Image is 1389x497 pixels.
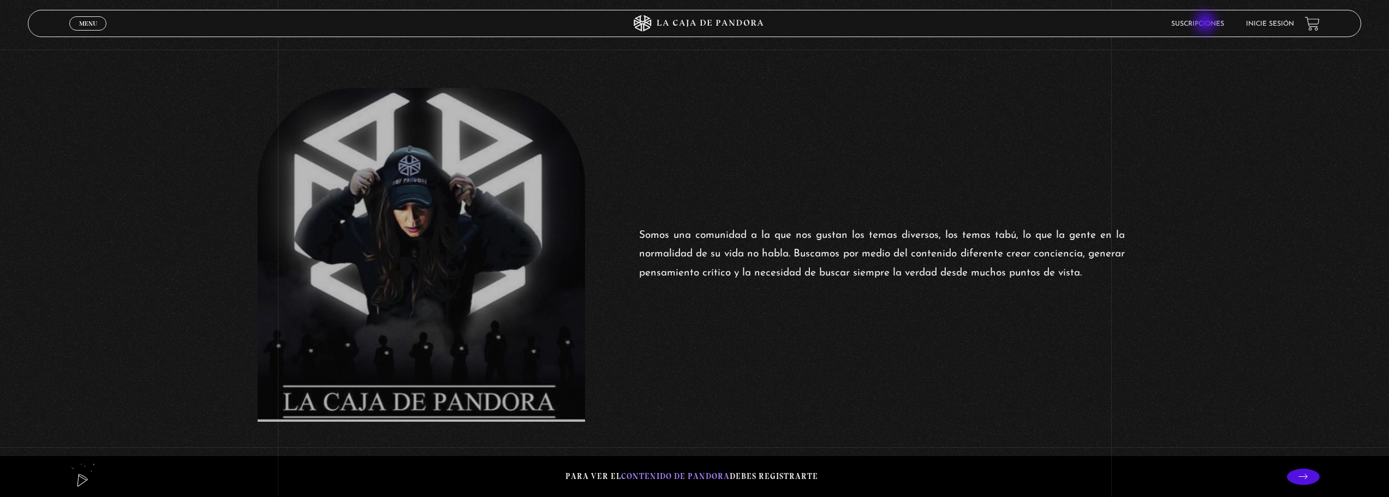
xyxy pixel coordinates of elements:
span: Cerrar [75,29,101,37]
a: Inicie sesión [1246,21,1294,27]
span: Menu [79,20,97,27]
a: Suscripciones [1171,21,1224,27]
p: Somos una comunidad a la que nos gustan los temas diversos, los temas tabú, lo que la gente en la... [639,226,1125,283]
span: contenido de Pandora [621,471,730,481]
a: View your shopping cart [1305,16,1320,31]
p: Para ver el debes registrarte [565,469,818,484]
